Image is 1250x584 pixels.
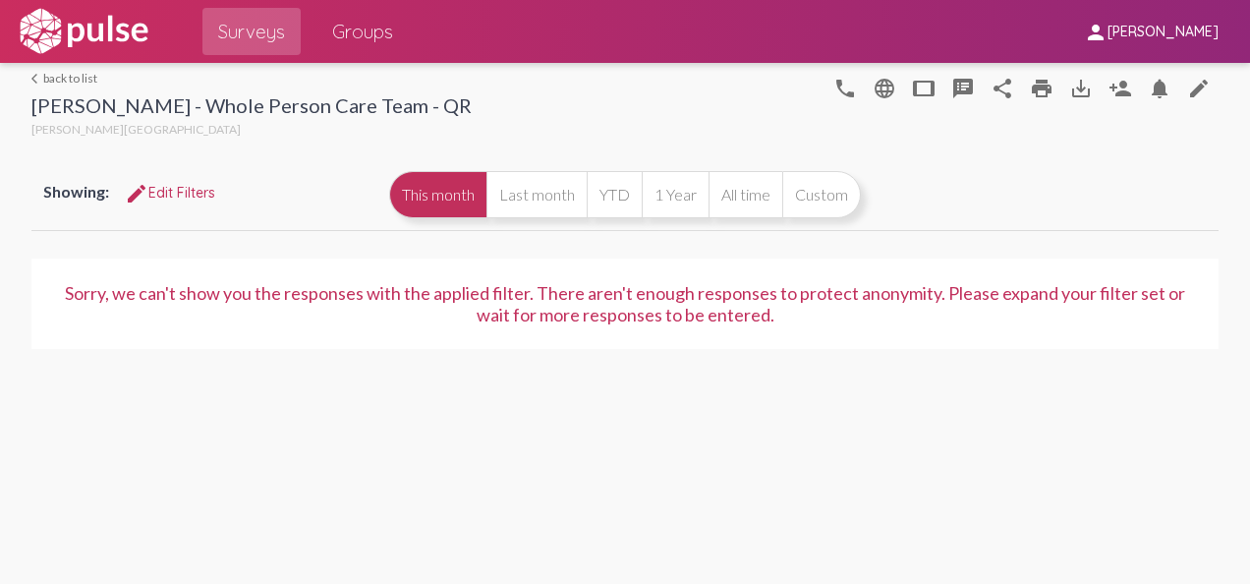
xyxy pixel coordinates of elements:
[1084,21,1108,44] mat-icon: person
[904,68,943,107] button: tablet
[833,77,857,100] mat-icon: language
[1140,68,1179,107] button: Bell
[1101,68,1140,107] button: Person
[825,68,865,107] button: language
[709,171,782,218] button: All time
[587,171,642,218] button: YTD
[1108,77,1132,100] mat-icon: Person
[1148,77,1171,100] mat-icon: Bell
[912,77,936,100] mat-icon: tablet
[1061,68,1101,107] button: Download
[125,184,215,202] span: Edit Filters
[31,93,472,122] div: [PERSON_NAME] - Whole Person Care Team - QR
[1108,24,1219,41] span: [PERSON_NAME]
[31,73,43,85] mat-icon: arrow_back_ios
[983,68,1022,107] button: Share
[31,71,472,86] a: back to list
[1069,77,1093,100] mat-icon: Download
[951,77,975,100] mat-icon: speaker_notes
[218,14,285,49] span: Surveys
[642,171,709,218] button: 1 Year
[1030,77,1053,100] mat-icon: print
[1187,77,1211,100] mat-icon: edit
[1179,68,1219,107] a: edit
[991,77,1014,100] mat-icon: Share
[332,14,393,49] span: Groups
[486,171,587,218] button: Last month
[31,122,241,137] span: [PERSON_NAME][GEOGRAPHIC_DATA]
[873,77,896,100] mat-icon: language
[782,171,861,218] button: Custom
[202,8,301,55] a: Surveys
[55,282,1195,325] div: Sorry, we can't show you the responses with the applied filter. There aren't enough responses to ...
[109,175,231,210] button: Edit FiltersEdit Filters
[1068,13,1234,49] button: [PERSON_NAME]
[16,7,151,56] img: white-logo.svg
[43,182,109,201] span: Showing:
[125,182,148,205] mat-icon: Edit Filters
[1022,68,1061,107] a: print
[943,68,983,107] button: speaker_notes
[389,171,486,218] button: This month
[865,68,904,107] button: language
[316,8,409,55] a: Groups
